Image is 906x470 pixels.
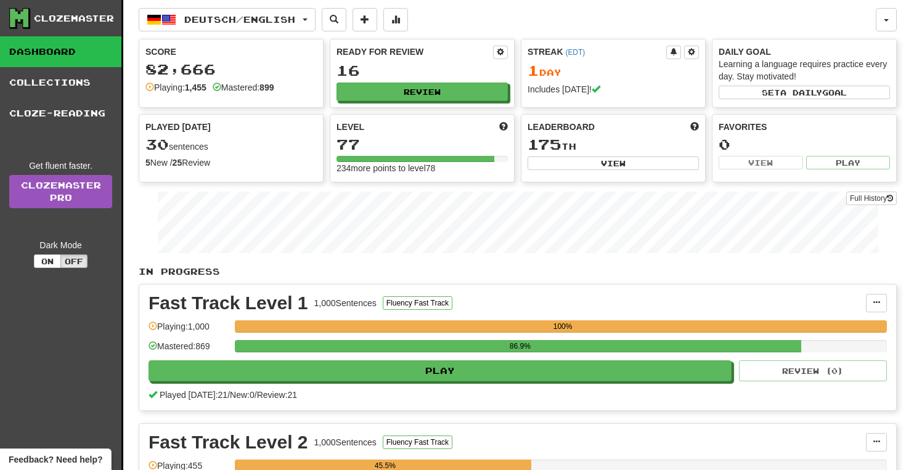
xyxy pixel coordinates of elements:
div: 16 [337,63,508,78]
button: View [528,156,699,170]
div: Playing: 1,000 [149,320,229,341]
div: 82,666 [145,62,317,77]
div: Streak [528,46,666,58]
button: On [34,254,61,268]
div: 234 more points to level 78 [337,162,508,174]
button: View [719,156,803,169]
button: Fluency Fast Track [383,436,452,449]
span: Played [DATE] [145,121,211,133]
strong: 1,455 [185,83,206,92]
div: Clozemaster [34,12,114,25]
div: 1,000 Sentences [314,297,377,309]
button: Add sentence to collection [353,8,377,31]
button: Review (0) [739,360,887,381]
div: Ready for Review [337,46,493,58]
span: 30 [145,136,169,153]
div: New / Review [145,156,317,169]
div: Learning a language requires practice every day. Stay motivated! [719,58,890,83]
div: 86.9% [239,340,801,352]
span: Open feedback widget [9,453,102,466]
p: In Progress [139,265,897,278]
span: a daily [780,88,822,97]
span: Deutsch / English [184,14,295,25]
div: 1,000 Sentences [314,436,377,448]
div: Playing: [145,81,206,94]
span: Score more points to level up [499,121,508,133]
span: 175 [528,136,561,153]
div: Mastered: [213,81,274,94]
div: Favorites [719,121,890,133]
button: Off [60,254,88,268]
div: 77 [337,137,508,152]
div: Mastered: 869 [149,340,229,360]
div: 100% [239,320,887,333]
span: This week in points, UTC [690,121,699,133]
span: 1 [528,62,539,79]
button: Play [806,156,891,169]
a: ClozemasterPro [9,175,112,208]
div: Fast Track Level 1 [149,294,308,312]
div: th [528,137,699,153]
span: / [255,390,257,400]
strong: 5 [145,158,150,168]
button: Review [337,83,508,101]
div: Daily Goal [719,46,890,58]
span: / [227,390,230,400]
div: Dark Mode [9,239,112,251]
button: Fluency Fast Track [383,296,452,310]
button: Seta dailygoal [719,86,890,99]
div: Day [528,63,699,79]
div: sentences [145,137,317,153]
div: Get fluent faster. [9,160,112,172]
div: Includes [DATE]! [528,83,699,95]
button: Deutsch/English [139,8,316,31]
div: Fast Track Level 2 [149,433,308,452]
button: Search sentences [322,8,346,31]
div: Score [145,46,317,58]
button: More stats [383,8,408,31]
button: Play [149,360,732,381]
span: New: 0 [230,390,255,400]
button: Full History [846,192,897,205]
span: Level [337,121,364,133]
div: 0 [719,137,890,152]
strong: 25 [173,158,182,168]
strong: 899 [259,83,274,92]
span: Leaderboard [528,121,595,133]
span: Played [DATE]: 21 [160,390,227,400]
a: (EDT) [565,48,585,57]
span: Review: 21 [257,390,297,400]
